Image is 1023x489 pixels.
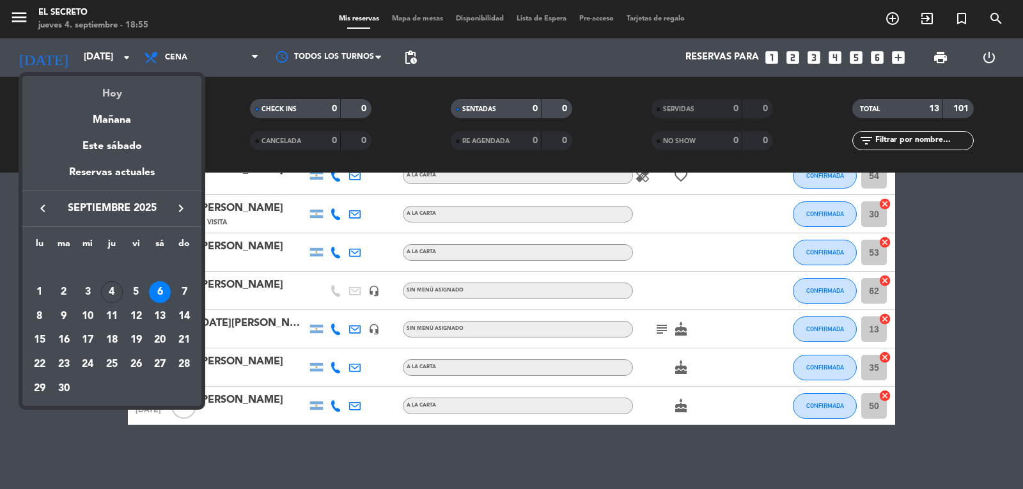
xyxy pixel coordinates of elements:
[101,306,123,327] div: 11
[100,328,124,352] td: 18 de septiembre de 2025
[101,281,123,303] div: 4
[52,352,76,376] td: 23 de septiembre de 2025
[148,304,173,329] td: 13 de septiembre de 2025
[52,376,76,401] td: 30 de septiembre de 2025
[29,378,51,400] div: 29
[29,353,51,375] div: 22
[22,76,201,102] div: Hoy
[75,304,100,329] td: 10 de septiembre de 2025
[149,353,171,375] div: 27
[100,304,124,329] td: 11 de septiembre de 2025
[52,280,76,304] td: 2 de septiembre de 2025
[53,353,75,375] div: 23
[77,329,98,351] div: 17
[124,352,148,376] td: 26 de septiembre de 2025
[124,304,148,329] td: 12 de septiembre de 2025
[172,237,196,256] th: domingo
[29,329,51,351] div: 15
[31,200,54,217] button: keyboard_arrow_left
[27,237,52,256] th: lunes
[172,280,196,304] td: 7 de septiembre de 2025
[149,281,171,303] div: 6
[100,352,124,376] td: 25 de septiembre de 2025
[100,237,124,256] th: jueves
[52,328,76,352] td: 16 de septiembre de 2025
[125,306,147,327] div: 12
[172,352,196,376] td: 28 de septiembre de 2025
[124,280,148,304] td: 5 de septiembre de 2025
[169,200,192,217] button: keyboard_arrow_right
[148,280,173,304] td: 6 de septiembre de 2025
[125,329,147,351] div: 19
[101,329,123,351] div: 18
[53,281,75,303] div: 2
[101,353,123,375] div: 25
[77,353,98,375] div: 24
[124,237,148,256] th: viernes
[173,306,195,327] div: 14
[53,329,75,351] div: 16
[27,304,52,329] td: 8 de septiembre de 2025
[27,280,52,304] td: 1 de septiembre de 2025
[22,102,201,128] div: Mañana
[148,328,173,352] td: 20 de septiembre de 2025
[22,164,201,190] div: Reservas actuales
[172,328,196,352] td: 21 de septiembre de 2025
[173,329,195,351] div: 21
[52,237,76,256] th: martes
[77,306,98,327] div: 10
[125,281,147,303] div: 5
[53,378,75,400] div: 30
[173,201,189,216] i: keyboard_arrow_right
[149,306,171,327] div: 13
[173,353,195,375] div: 28
[27,352,52,376] td: 22 de septiembre de 2025
[77,281,98,303] div: 3
[54,200,169,217] span: septiembre 2025
[52,304,76,329] td: 9 de septiembre de 2025
[27,376,52,401] td: 29 de septiembre de 2025
[100,280,124,304] td: 4 de septiembre de 2025
[124,328,148,352] td: 19 de septiembre de 2025
[27,328,52,352] td: 15 de septiembre de 2025
[149,329,171,351] div: 20
[75,328,100,352] td: 17 de septiembre de 2025
[172,304,196,329] td: 14 de septiembre de 2025
[35,201,51,216] i: keyboard_arrow_left
[53,306,75,327] div: 9
[125,353,147,375] div: 26
[173,281,195,303] div: 7
[148,352,173,376] td: 27 de septiembre de 2025
[22,128,201,164] div: Este sábado
[75,352,100,376] td: 24 de septiembre de 2025
[29,306,51,327] div: 8
[75,280,100,304] td: 3 de septiembre de 2025
[75,237,100,256] th: miércoles
[148,237,173,256] th: sábado
[27,256,196,280] td: SEP.
[29,281,51,303] div: 1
